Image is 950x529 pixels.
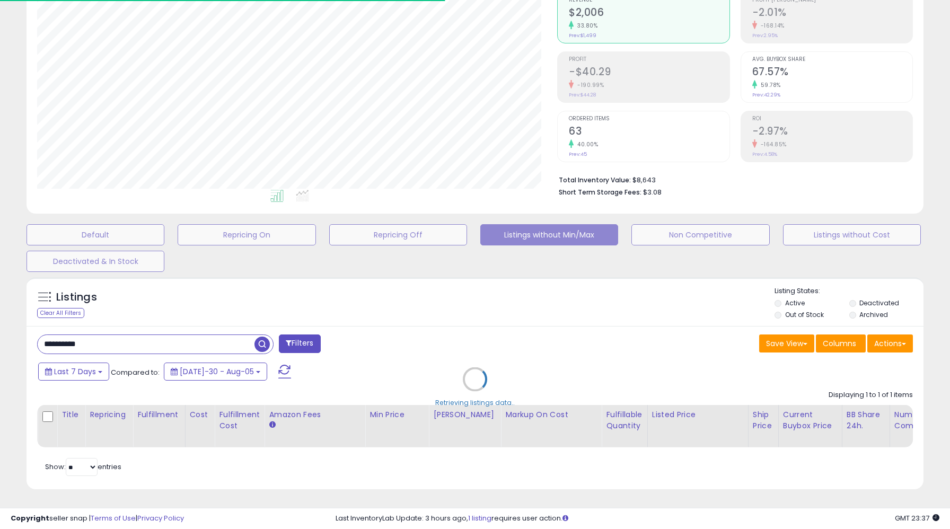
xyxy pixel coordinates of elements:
a: 1 listing [468,513,491,523]
button: Default [27,224,164,245]
h2: -2.01% [752,6,912,21]
a: Privacy Policy [137,513,184,523]
strong: Copyright [11,513,49,523]
div: Retrieving listings data.. [435,398,515,407]
div: Last InventoryLab Update: 3 hours ago, requires user action. [336,514,939,524]
li: $8,643 [559,173,905,186]
small: Prev: $1,499 [569,32,596,39]
button: Repricing Off [329,224,467,245]
small: Prev: 42.29% [752,92,780,98]
h2: 67.57% [752,66,912,80]
span: Avg. Buybox Share [752,57,912,63]
b: Total Inventory Value: [559,175,631,184]
span: Profit [569,57,729,63]
small: 40.00% [574,140,598,148]
small: Prev: 45 [569,151,587,157]
button: Listings without Cost [783,224,921,245]
small: Prev: 4.58% [752,151,777,157]
a: Terms of Use [91,513,136,523]
h2: -$40.29 [569,66,729,80]
small: -168.14% [757,22,785,30]
small: 33.80% [574,22,597,30]
b: Short Term Storage Fees: [559,188,641,197]
span: ROI [752,116,912,122]
button: Repricing On [178,224,315,245]
div: seller snap | | [11,514,184,524]
span: $3.08 [643,187,662,197]
small: Prev: $44.28 [569,92,596,98]
span: 2025-08-13 23:37 GMT [895,513,939,523]
small: -190.99% [574,81,604,89]
h2: -2.97% [752,125,912,139]
small: -164.85% [757,140,787,148]
button: Listings without Min/Max [480,224,618,245]
h2: $2,006 [569,6,729,21]
span: Ordered Items [569,116,729,122]
small: Prev: 2.95% [752,32,778,39]
button: Non Competitive [631,224,769,245]
h2: 63 [569,125,729,139]
small: 59.78% [757,81,781,89]
button: Deactivated & In Stock [27,251,164,272]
